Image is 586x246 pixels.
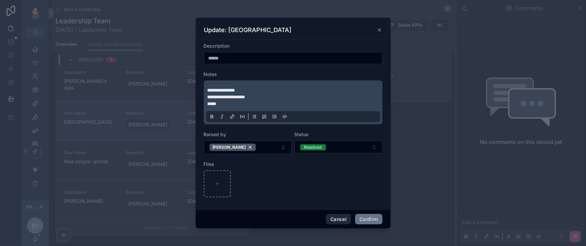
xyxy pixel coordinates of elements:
[204,141,292,154] button: Select Button
[204,71,217,77] span: Notes
[295,131,309,137] span: Status
[204,131,226,137] span: Raised by
[355,214,382,225] button: Confirm
[213,145,246,150] span: [PERSON_NAME]
[210,144,256,151] button: Unselect 86
[304,144,322,150] div: Resolved
[295,141,383,153] button: Select Button
[326,214,351,225] button: Cancel
[204,161,215,167] span: Files
[204,43,230,49] span: Description
[204,26,292,34] h3: Update: [GEOGRAPHIC_DATA]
